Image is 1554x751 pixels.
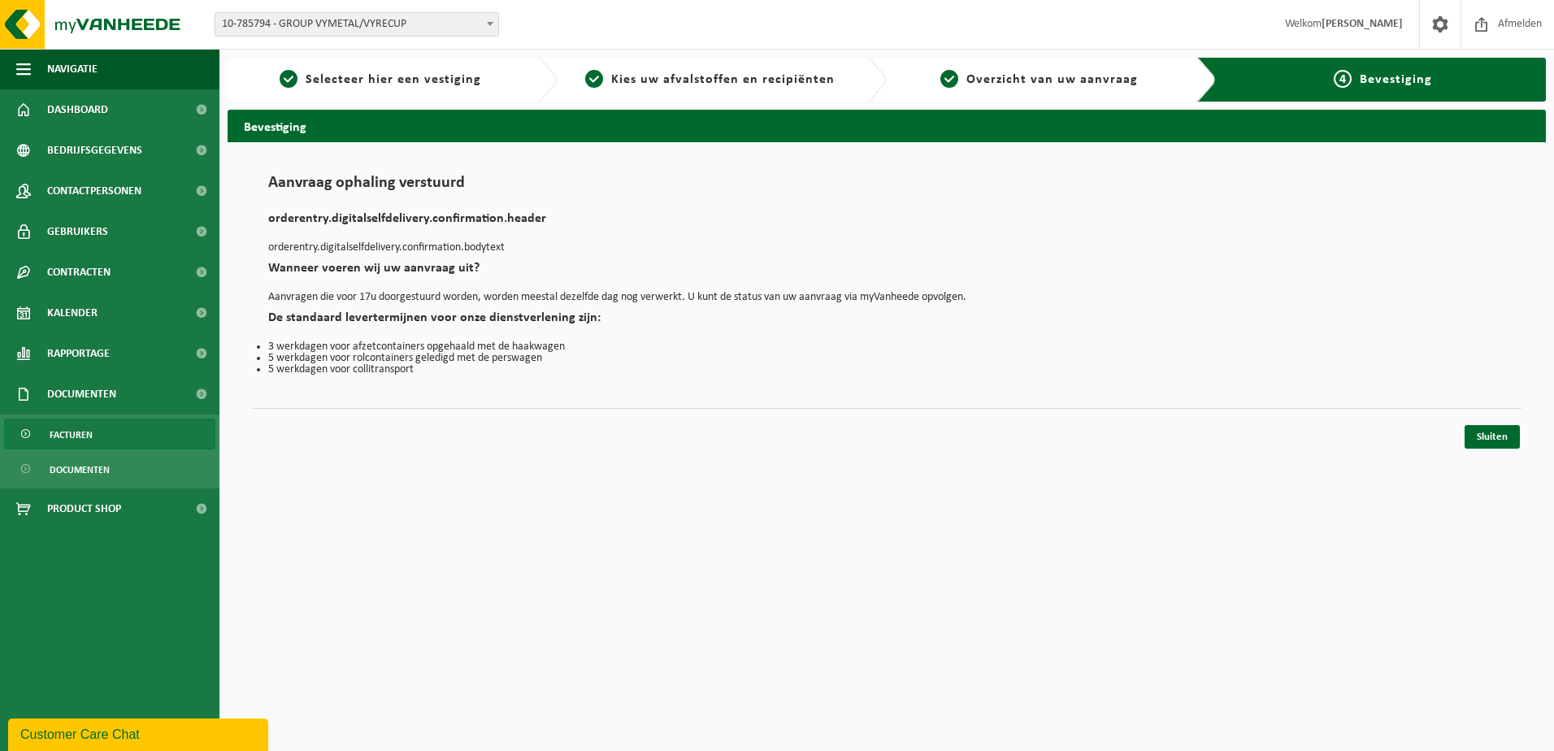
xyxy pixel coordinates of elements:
span: Facturen [50,419,93,450]
span: 4 [1334,70,1352,88]
a: Sluiten [1465,425,1520,449]
h2: Wanneer voeren wij uw aanvraag uit? [268,262,1505,284]
span: Product Shop [47,488,121,529]
span: Documenten [50,454,110,485]
iframe: chat widget [8,715,271,751]
span: Selecteer hier een vestiging [306,73,481,86]
p: orderentry.digitalselfdelivery.confirmation.bodytext [268,242,1505,254]
span: Rapportage [47,333,110,374]
span: Contactpersonen [47,171,141,211]
h2: orderentry.digitalselfdelivery.confirmation.header [268,212,1505,234]
span: Bevestiging [1360,73,1432,86]
span: Contracten [47,252,111,293]
span: Dashboard [47,89,108,130]
span: 10-785794 - GROUP VYMETAL/VYRECUP [215,13,498,36]
h1: Aanvraag ophaling verstuurd [268,175,1505,200]
span: Overzicht van uw aanvraag [966,73,1138,86]
span: 2 [585,70,603,88]
span: 10-785794 - GROUP VYMETAL/VYRECUP [215,12,499,37]
span: Kies uw afvalstoffen en recipiënten [611,73,835,86]
span: Kalender [47,293,98,333]
a: 1Selecteer hier een vestiging [236,70,525,89]
a: Facturen [4,419,215,449]
span: 3 [940,70,958,88]
span: Navigatie [47,49,98,89]
li: 3 werkdagen voor afzetcontainers opgehaald met de haakwagen [268,341,1505,353]
strong: [PERSON_NAME] [1322,18,1403,30]
span: Gebruikers [47,211,108,252]
a: 2Kies uw afvalstoffen en recipiënten [566,70,855,89]
a: Documenten [4,454,215,484]
h2: De standaard levertermijnen voor onze dienstverlening zijn: [268,311,1505,333]
span: Documenten [47,374,116,415]
a: 3Overzicht van uw aanvraag [895,70,1184,89]
li: 5 werkdagen voor collitransport [268,364,1505,375]
span: Bedrijfsgegevens [47,130,142,171]
span: 1 [280,70,297,88]
p: Aanvragen die voor 17u doorgestuurd worden, worden meestal dezelfde dag nog verwerkt. U kunt de s... [268,292,1505,303]
li: 5 werkdagen voor rolcontainers geledigd met de perswagen [268,353,1505,364]
h2: Bevestiging [228,110,1546,141]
